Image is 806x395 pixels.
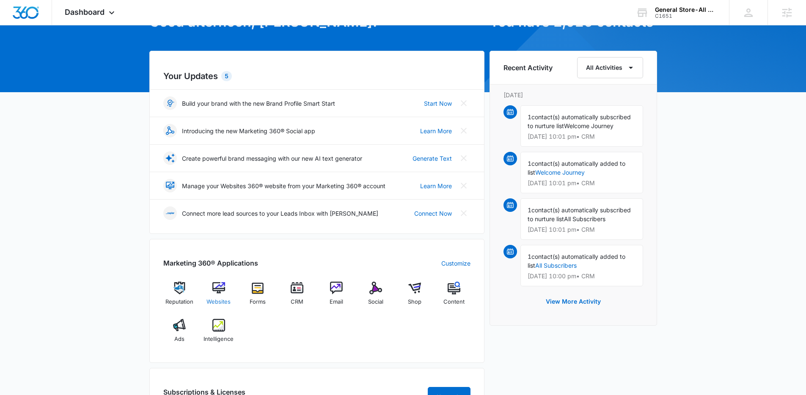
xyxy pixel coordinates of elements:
[368,298,383,306] span: Social
[424,99,452,108] a: Start Now
[242,282,274,312] a: Forms
[174,335,184,343] span: Ads
[564,122,613,129] span: Welcome Journey
[221,71,232,81] div: 5
[250,298,266,306] span: Forms
[528,273,636,279] p: [DATE] 10:00 pm • CRM
[457,124,470,137] button: Close
[528,113,631,129] span: contact(s) automatically subscribed to nurture list
[457,96,470,110] button: Close
[163,319,196,349] a: Ads
[564,215,605,222] span: All Subscribers
[528,180,636,186] p: [DATE] 10:01 pm • CRM
[535,262,577,269] a: All Subscribers
[528,206,631,222] span: contact(s) automatically subscribed to nurture list
[413,154,452,163] a: Generate Text
[281,282,314,312] a: CRM
[65,8,105,16] span: Dashboard
[528,160,625,176] span: contact(s) automatically added to list
[457,151,470,165] button: Close
[528,206,531,214] span: 1
[163,70,470,82] h2: Your Updates
[320,282,353,312] a: Email
[182,209,378,218] p: Connect more lead sources to your Leads Inbox with [PERSON_NAME]
[163,258,258,268] h2: Marketing 360® Applications
[330,298,343,306] span: Email
[420,126,452,135] a: Learn More
[206,298,231,306] span: Websites
[202,282,235,312] a: Websites
[503,63,553,73] h6: Recent Activity
[399,282,431,312] a: Shop
[655,13,717,19] div: account id
[528,227,636,233] p: [DATE] 10:01 pm • CRM
[443,298,465,306] span: Content
[291,298,303,306] span: CRM
[528,113,531,121] span: 1
[535,169,585,176] a: Welcome Journey
[577,57,643,78] button: All Activities
[441,259,470,268] a: Customize
[202,319,235,349] a: Intelligence
[182,154,362,163] p: Create powerful brand messaging with our new AI text generator
[204,335,234,343] span: Intelligence
[408,298,421,306] span: Shop
[163,282,196,312] a: Reputation
[655,6,717,13] div: account name
[537,291,609,312] button: View More Activity
[414,209,452,218] a: Connect Now
[528,253,531,260] span: 1
[165,298,193,306] span: Reputation
[182,181,385,190] p: Manage your Websites 360® website from your Marketing 360® account
[438,282,470,312] a: Content
[359,282,392,312] a: Social
[420,181,452,190] a: Learn More
[528,253,625,269] span: contact(s) automatically added to list
[503,91,643,99] p: [DATE]
[528,160,531,167] span: 1
[182,99,335,108] p: Build your brand with the new Brand Profile Smart Start
[457,179,470,192] button: Close
[528,134,636,140] p: [DATE] 10:01 pm • CRM
[457,206,470,220] button: Close
[182,126,315,135] p: Introducing the new Marketing 360® Social app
